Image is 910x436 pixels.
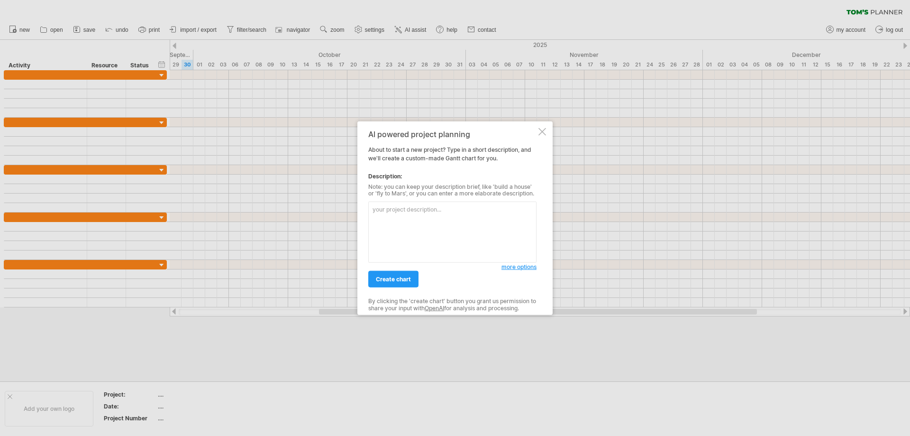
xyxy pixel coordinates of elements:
[368,183,537,197] div: Note: you can keep your description brief, like 'build a house' or 'fly to Mars', or you can ente...
[368,271,419,288] a: create chart
[368,298,537,312] div: By clicking the 'create chart' button you grant us permission to share your input with for analys...
[368,130,537,138] div: AI powered project planning
[368,130,537,306] div: About to start a new project? Type in a short description, and we'll create a custom-made Gantt c...
[376,276,411,283] span: create chart
[501,263,537,270] span: more options
[368,172,537,180] div: Description:
[425,304,444,311] a: OpenAI
[501,263,537,271] a: more options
